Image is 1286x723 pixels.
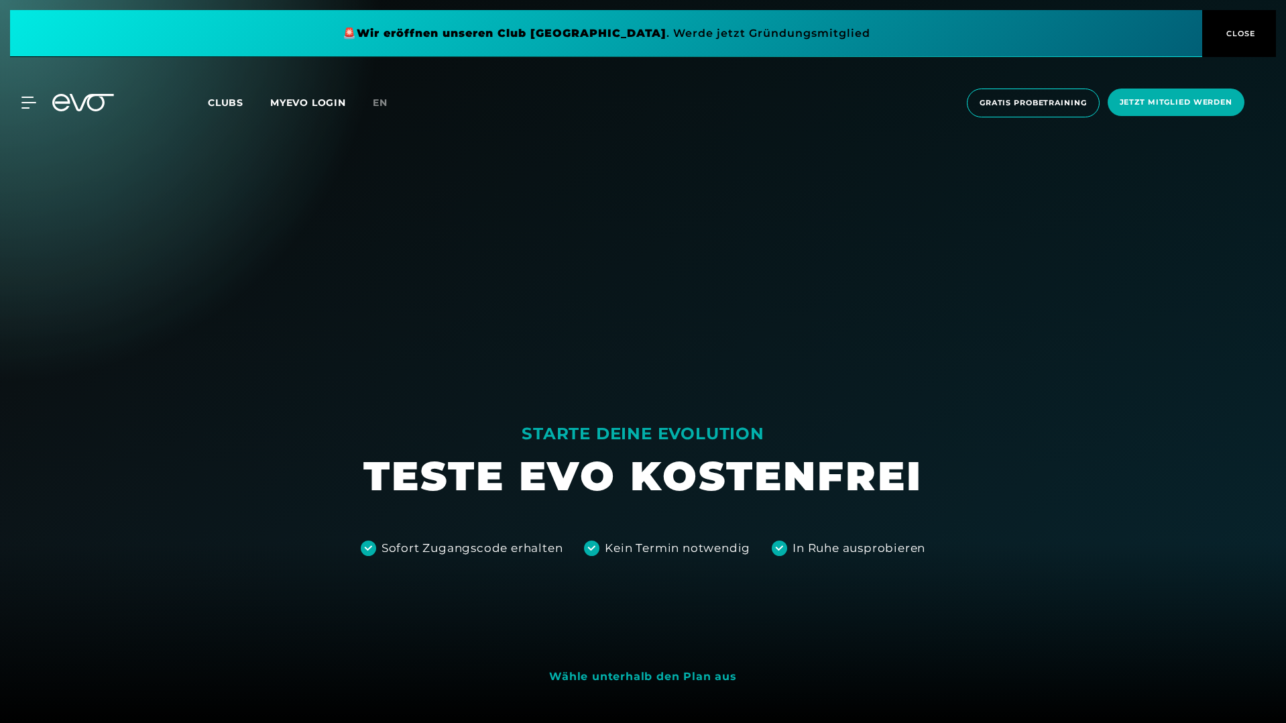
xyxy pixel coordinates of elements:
div: Wähle unterhalb den Plan aus [549,670,736,684]
button: CLOSE [1202,10,1276,57]
a: Jetzt Mitglied werden [1104,89,1248,117]
div: Sofort Zugangscode erhalten [382,540,563,557]
h1: TESTE EVO KOSTENFREI [363,450,923,502]
a: Gratis Probetraining [963,89,1104,117]
div: STARTE DEINE EVOLUTION [363,423,923,445]
span: Jetzt Mitglied werden [1120,97,1232,108]
div: In Ruhe ausprobieren [793,540,925,557]
a: Clubs [208,96,270,109]
a: en [373,95,404,111]
a: MYEVO LOGIN [270,97,346,109]
div: Kein Termin notwendig [605,540,750,557]
span: Clubs [208,97,243,109]
span: en [373,97,388,109]
span: Gratis Probetraining [980,97,1087,109]
span: CLOSE [1223,27,1256,40]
